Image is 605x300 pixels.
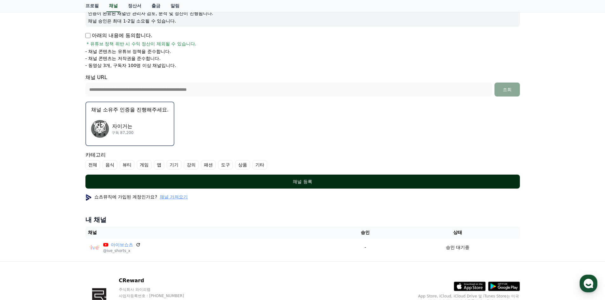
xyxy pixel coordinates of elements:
div: 카테고리 [85,151,520,170]
p: CReward [119,277,196,284]
th: 채널 [85,227,335,238]
label: 뷰티 [120,160,134,170]
img: profile [85,194,92,201]
label: 앱 [154,160,164,170]
p: @ive_shorts_x [103,248,141,253]
p: - 채널 콘텐츠는 유튜브 정책을 준수합니다. [85,48,171,55]
label: 음식 [103,160,117,170]
th: 상태 [395,227,520,238]
p: - 채널 콘텐츠는 저작권을 준수합니다. [85,55,161,62]
div: 조회 [497,86,517,93]
a: 설정 [82,201,122,217]
p: 채널 승인은 최대 1-2일 소요될 수 있습니다. [88,18,517,24]
label: 기타 [252,160,267,170]
span: 설정 [98,211,106,216]
p: 아래의 내용에 동의합니다. [85,32,152,39]
p: - 동영상 3개, 구독자 100명 이상 채널입니다. [85,62,176,69]
p: 주식회사 와이피랩 [119,287,196,292]
p: 사업자등록번호 : [PHONE_NUMBER] [119,293,196,298]
p: 쇼츠뮤직에 가입된 계정인가요? [85,194,188,200]
p: 인증이 완료된 채널만 관리자 검토, 분석 및 정산이 진행됩니다. [88,10,517,17]
span: * 유튜브 정책 위반 시 수익 정산이 제외될 수 있습니다. [87,41,197,47]
button: 채널 소유주 인증을 진행해주세요. 자이거는 자이거는 구독 87,200 [85,102,174,146]
label: 도구 [218,160,233,170]
label: 전체 [85,160,100,170]
img: 아이브쇼츠 [88,241,101,254]
label: 상품 [235,160,250,170]
p: 채널 소유주 인증을 진행해주세요. [91,106,169,114]
img: 자이거는 [91,120,109,138]
th: 승인 [335,227,395,238]
p: - [338,244,393,251]
h4: 내 채널 [85,215,520,224]
a: 아이브쇼츠 [111,242,133,248]
label: 게임 [137,160,151,170]
p: 자이거는 [111,123,134,130]
div: 채널 등록 [98,178,507,185]
label: 강의 [184,160,198,170]
div: 채널 URL [85,74,520,97]
a: 대화 [42,201,82,217]
button: 조회 [494,83,520,97]
span: 홈 [20,211,24,216]
a: 홈 [2,201,42,217]
p: 구독 87,200 [111,130,134,135]
button: 채널 등록 [85,175,520,189]
label: 기기 [167,160,181,170]
label: 패션 [201,160,216,170]
button: 채널 가져오기 [160,194,188,200]
span: 대화 [58,211,66,216]
p: 승인 대기중 [446,244,469,251]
